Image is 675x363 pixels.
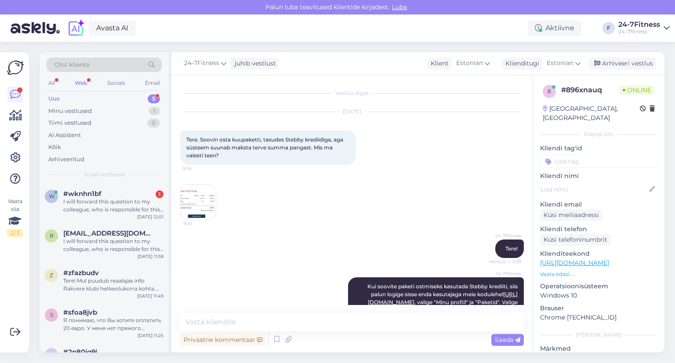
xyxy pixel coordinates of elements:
[540,331,657,339] div: [PERSON_NAME]
[89,21,136,36] a: Avasta AI
[180,89,524,97] div: Vestlus algas
[156,190,163,198] div: 1
[63,269,99,277] span: #zfazbudv
[540,344,657,353] p: Märkmed
[488,270,521,277] span: 24-7Fitness
[48,131,81,140] div: AI Assistent
[505,245,518,252] span: Tere!
[619,85,655,95] span: Online
[540,171,657,181] p: Kliendi nimi
[7,59,24,76] img: Askly Logo
[543,104,640,123] div: [GEOGRAPHIC_DATA], [GEOGRAPHIC_DATA]
[137,293,163,299] div: [DATE] 11:49
[389,3,410,11] span: Luba
[143,77,162,89] div: Email
[138,253,163,260] div: [DATE] 11:58
[589,58,657,69] div: Arhiveeri vestlus
[183,220,216,227] span: 9:34
[541,185,647,194] input: Lisa nimi
[540,131,657,138] div: Kliendi info
[618,21,670,35] a: 24-7Fitness24-7fitness
[105,77,127,89] div: Socials
[48,143,61,152] div: Kõik
[180,108,524,116] div: [DATE]
[48,155,84,164] div: Arhiveeritud
[618,21,660,28] div: 24-7Fitness
[181,185,216,220] img: Attachment
[540,282,657,291] p: Operatsioonisüsteem
[54,60,90,69] span: Otsi kliente
[561,85,619,95] div: # 896xnauq
[502,59,539,68] div: Klienditugi
[540,225,657,234] p: Kliendi telefon
[63,277,163,293] div: Tere! Mul puudub reaalajas info Rakvere klubi hetkeolukorra kohta. Edastan Teie küsimuse kolleegi...
[50,351,53,358] span: 2
[63,316,163,332] div: Я понимаю, что Вы хотите оплатить 20 евро. У меня нет прямого доступа к банковским реквизитам для...
[618,28,660,35] div: 24-7fitness
[355,283,519,361] span: Kui soovite paketi ostmiseks kasutada Stebby krediiti, siis palun logige sisse enda kasutajaga me...
[180,334,266,346] div: Privaatne kommentaar
[540,144,657,153] p: Kliendi tag'id
[7,197,23,237] div: Vaata siia
[63,229,155,237] span: reeniv92@gmail.com
[63,198,163,214] div: I will forward this question to my colleague, who is responsible for this. The reply will be here...
[488,258,521,265] span: Nähtud ✓ 9:39
[540,291,657,300] p: Windows 10
[48,94,60,103] div: Uus
[548,88,551,94] span: 8
[427,59,449,68] div: Klient
[137,214,163,220] div: [DATE] 12:01
[49,193,54,200] span: w
[84,171,125,178] span: Uued vestlused
[186,136,345,159] span: Tere. Soovin osta kuupaketti, tasudes Stebby krediidiga, aga süsteem suunab maksta terve summa pa...
[48,119,91,127] div: Tiimi vestlused
[540,155,657,168] input: Lisa tag
[540,234,611,246] div: Küsi telefoninumbrit
[528,20,581,36] div: Aktiivne
[149,107,160,116] div: 1
[540,304,657,313] p: Brauser
[73,77,89,89] div: Web
[50,272,53,279] span: z
[63,237,163,253] div: I will forward this question to my colleague, who is responsible for this. The reply will be here...
[231,59,276,68] div: juhib vestlust
[540,270,657,278] p: Vaata edasi ...
[495,336,520,344] span: Saada
[48,107,92,116] div: Minu vestlused
[540,259,609,267] a: [URL][DOMAIN_NAME]
[138,332,163,339] div: [DATE] 11:25
[183,165,216,172] span: 9:34
[7,229,23,237] div: 2 / 3
[63,348,97,356] span: #2p80jq9j
[547,58,573,68] span: Estonian
[67,19,85,37] img: explore-ai
[540,209,602,221] div: Küsi meiliaadressi
[50,232,54,239] span: r
[456,58,483,68] span: Estonian
[50,312,53,318] span: s
[488,232,521,239] span: 24-7Fitness
[602,22,615,34] div: F
[540,200,657,209] p: Kliendi email
[63,190,102,198] span: #wknhn1bf
[147,119,160,127] div: 0
[184,58,219,68] span: 24-7Fitness
[148,94,160,103] div: 5
[47,77,57,89] div: All
[63,309,97,316] span: #sfoa8jvb
[540,313,657,322] p: Chrome [TECHNICAL_ID]
[540,249,657,258] p: Klienditeekond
